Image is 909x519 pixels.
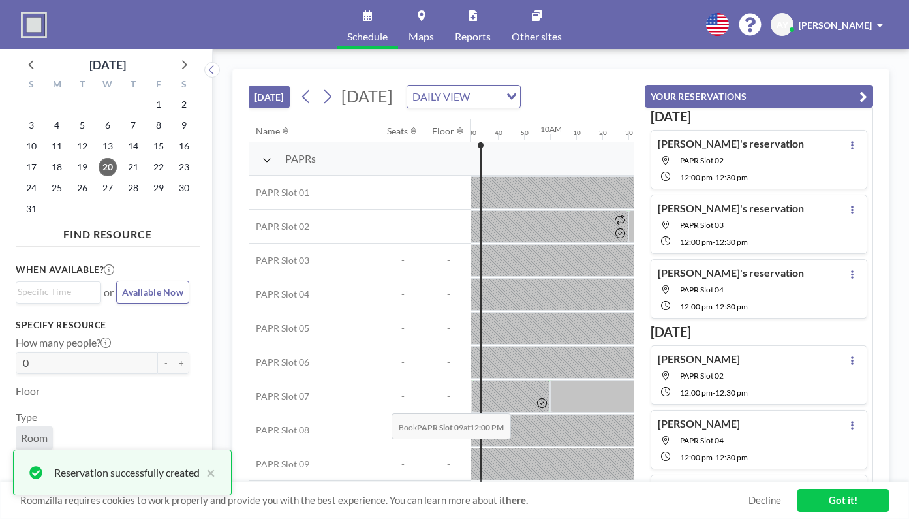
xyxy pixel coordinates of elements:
[124,137,142,155] span: Thursday, August 14, 2025
[680,172,713,182] span: 12:00 PM
[70,77,95,94] div: T
[658,353,740,366] h4: [PERSON_NAME]
[249,390,309,402] span: PAPR Slot 07
[341,86,393,106] span: [DATE]
[408,31,434,42] span: Maps
[715,388,748,398] span: 12:30 PM
[455,31,491,42] span: Reports
[124,158,142,176] span: Thursday, August 21, 2025
[73,158,91,176] span: Tuesday, August 19, 2025
[95,77,121,94] div: W
[48,116,66,134] span: Monday, August 4, 2025
[658,137,804,150] h4: [PERSON_NAME]'s reservation
[521,129,529,137] div: 50
[658,202,804,215] h4: [PERSON_NAME]'s reservation
[175,158,193,176] span: Saturday, August 23, 2025
[425,255,471,266] span: -
[645,85,873,108] button: YOUR RESERVATIONS
[651,324,867,340] h3: [DATE]
[680,388,713,398] span: 12:00 PM
[380,289,425,300] span: -
[715,172,748,182] span: 12:30 PM
[99,116,117,134] span: Wednesday, August 6, 2025
[573,129,581,137] div: 10
[124,179,142,197] span: Thursday, August 28, 2025
[680,220,724,230] span: PAPR Slot 03
[474,88,499,105] input: Search for option
[249,322,309,334] span: PAPR Slot 05
[44,77,70,94] div: M
[256,125,280,137] div: Name
[680,155,724,165] span: PAPR Slot 02
[48,158,66,176] span: Monday, August 18, 2025
[425,322,471,334] span: -
[469,129,476,137] div: 30
[540,124,562,134] div: 10AM
[380,322,425,334] span: -
[380,255,425,266] span: -
[116,281,189,304] button: Available Now
[124,116,142,134] span: Thursday, August 7, 2025
[158,352,174,374] button: -
[99,137,117,155] span: Wednesday, August 13, 2025
[99,179,117,197] span: Wednesday, August 27, 2025
[407,86,520,108] div: Search for option
[149,95,168,114] span: Friday, August 1, 2025
[425,458,471,470] span: -
[149,179,168,197] span: Friday, August 29, 2025
[21,432,48,445] span: Room
[175,116,193,134] span: Saturday, August 9, 2025
[713,452,715,462] span: -
[680,302,713,311] span: 12:00 PM
[425,187,471,198] span: -
[200,465,215,480] button: close
[149,116,168,134] span: Friday, August 8, 2025
[715,237,748,247] span: 12:30 PM
[625,129,633,137] div: 30
[599,129,607,137] div: 20
[20,494,748,507] span: Roomzilla requires cookies to work properly and provide you with the best experience. You can lea...
[249,187,309,198] span: PAPR Slot 01
[658,266,804,279] h4: [PERSON_NAME]'s reservation
[380,187,425,198] span: -
[797,489,889,512] a: Got it!
[175,179,193,197] span: Saturday, August 30, 2025
[380,390,425,402] span: -
[715,452,748,462] span: 12:30 PM
[48,137,66,155] span: Monday, August 11, 2025
[16,385,40,398] label: Floor
[122,287,183,298] span: Available Now
[799,20,872,31] span: [PERSON_NAME]
[146,77,171,94] div: F
[149,137,168,155] span: Friday, August 15, 2025
[73,179,91,197] span: Tuesday, August 26, 2025
[713,172,715,182] span: -
[175,137,193,155] span: Saturday, August 16, 2025
[392,413,511,439] span: Book at
[174,352,189,374] button: +
[380,356,425,368] span: -
[658,417,740,430] h4: [PERSON_NAME]
[470,422,504,432] b: 12:00 PM
[22,137,40,155] span: Sunday, August 10, 2025
[425,356,471,368] span: -
[506,494,528,506] a: here.
[22,116,40,134] span: Sunday, August 3, 2025
[432,125,454,137] div: Floor
[680,371,724,381] span: PAPR Slot 02
[249,221,309,232] span: PAPR Slot 02
[347,31,388,42] span: Schedule
[680,452,713,462] span: 12:00 PM
[249,86,290,108] button: [DATE]
[48,179,66,197] span: Monday, August 25, 2025
[16,411,37,424] label: Type
[249,255,309,266] span: PAPR Slot 03
[715,302,748,311] span: 12:30 PM
[73,137,91,155] span: Tuesday, August 12, 2025
[380,221,425,232] span: -
[777,19,788,31] span: AY
[54,465,200,480] div: Reservation successfully created
[22,179,40,197] span: Sunday, August 24, 2025
[89,55,126,74] div: [DATE]
[16,223,200,241] h4: FIND RESOURCE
